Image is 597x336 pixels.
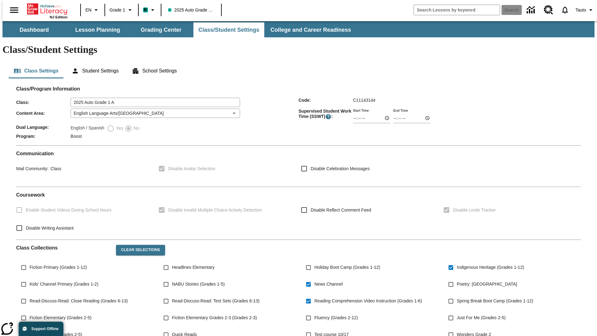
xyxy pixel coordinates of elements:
[172,264,215,271] span: Headlines Elementary
[67,22,129,37] button: Lesson Planning
[130,22,192,37] button: Grading Center
[172,315,257,321] span: Fiction Elementary Grades 2-3 (Grades 2-3)
[457,264,524,271] span: Indigenous Heritage (Grades 1-12)
[71,98,240,107] input: Class
[71,134,82,139] span: Boost
[457,315,506,321] span: Just For Me (Grades 2-5)
[311,207,371,213] span: Disable Reflect Comment Feed
[453,207,496,213] span: Disable Lexile Tracker
[86,7,91,13] span: EN
[31,327,58,331] span: Support Offline
[9,63,63,78] button: Class Settings
[16,166,49,171] span: Mail Community :
[114,125,123,132] span: Yes
[5,1,23,19] button: Open side menu
[27,3,67,15] a: Home
[16,92,581,140] div: Class/Program Information
[26,207,111,213] span: Enable Student Videos During School Hours
[132,125,139,132] span: No
[314,264,380,271] span: Holiday Boot Camp (Grades 1-12)
[457,281,517,287] span: Poetry: [GEOGRAPHIC_DATA]
[16,151,581,156] h2: Communication
[193,22,264,37] button: Class/Student Settings
[314,281,343,287] span: News Channel
[16,111,71,116] span: Content Area :
[16,192,581,198] h2: Course work
[141,4,159,16] button: Boost Class color is teal. Change class color
[298,98,353,103] span: Code :
[353,108,369,113] label: Start Time
[16,100,71,105] span: Class :
[168,7,214,13] span: 2025 Auto Grade 1 A
[16,125,71,130] span: Dual Language :
[3,22,65,37] button: Dashboard
[19,322,63,336] button: Support Offline
[71,125,104,132] label: English / Spanish
[540,2,557,18] a: Resource Center, Will open in new tab
[16,151,581,182] div: Communication
[311,166,370,172] span: Disable Celebration Messages
[116,245,165,255] button: Clear Selections
[314,315,358,321] span: Fluency (Grades 2-12)
[144,6,147,14] span: B
[30,281,98,287] span: Kids' Channel Primary (Grades 1-2)
[2,22,357,37] div: SubNavbar
[314,298,422,304] span: Reading Comprehension Video Instruction (Grades 1-6)
[172,281,225,287] span: NABU Stories (Grades 1-5)
[16,86,581,92] h2: Class/Program Information
[107,4,136,16] button: Grade: Grade 1, Select a grade
[353,98,375,103] span: C11143144
[83,4,103,16] button: Language: EN, Select a language
[71,109,240,118] div: English Language Arts/[GEOGRAPHIC_DATA]
[16,245,111,251] h2: Class Collections
[414,5,500,15] input: search field
[2,44,595,55] h1: Class/Student Settings
[27,2,67,19] div: Home
[457,298,533,304] span: Spring Break Boot Camp (Grades 1-12)
[26,225,74,231] span: Disable Writing Assistant
[576,7,586,13] span: Tauto
[523,2,540,19] a: Data Center
[16,192,581,235] div: Coursework
[298,109,353,120] span: Supervised Student Work Time (SSWT) :
[30,298,128,304] span: Read-Discuss-Read: Close Reading (Grades 6-13)
[557,2,573,18] a: Notifications
[573,4,597,16] button: Profile/Settings
[50,15,67,19] span: NJ Edition
[168,166,215,172] span: Disable Avatar Selection
[30,264,87,271] span: Fiction Primary (Grades 1-12)
[9,63,588,78] div: Class/Student Settings
[127,63,182,78] button: School Settings
[325,114,331,120] button: Supervised Student Work Time is the timeframe when students can take LevelSet and when lessons ar...
[49,166,61,171] span: Class
[168,207,262,213] span: Disable Invalid Multiple Choice Activity Detection
[67,63,123,78] button: Student Settings
[16,134,71,139] span: Program :
[266,22,356,37] button: College and Career Readiness
[172,298,259,304] span: Read-Discuss-Read: Text Sets (Grades 6-13)
[393,108,408,113] label: End Time
[30,315,91,321] span: Fiction Elementary (Grades 2-5)
[109,7,125,13] span: Grade 1
[2,21,595,37] div: SubNavbar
